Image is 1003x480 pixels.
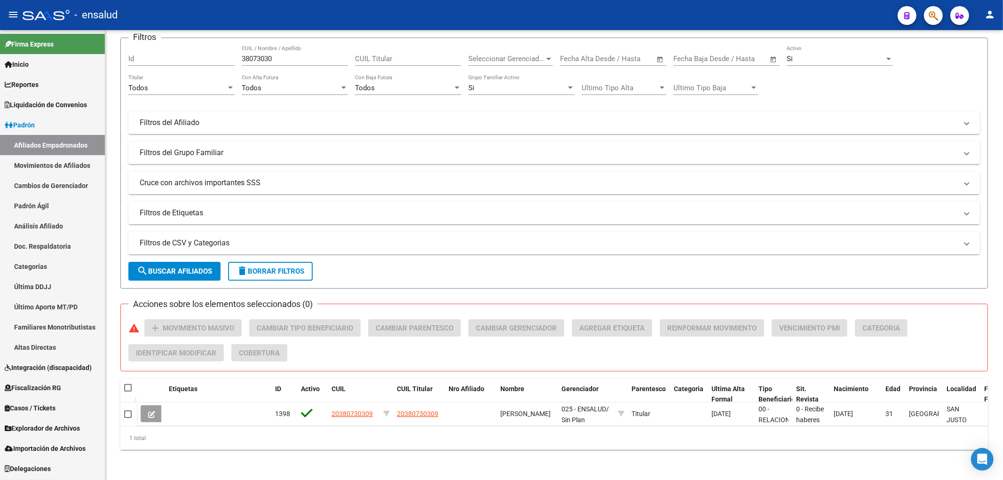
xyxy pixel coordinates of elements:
span: Integración (discapacidad) [5,362,92,373]
datatable-header-cell: Localidad [943,379,980,410]
datatable-header-cell: Nacimiento [830,379,882,410]
span: Parentesco [632,385,666,393]
button: Cambiar Parentesco [368,319,461,337]
span: Reinformar Movimiento [667,324,757,332]
span: Ultimo Tipo Alta [582,84,658,92]
button: Categoria [855,319,908,337]
datatable-header-cell: Tipo Beneficiario [755,379,792,410]
datatable-header-cell: Categoria [670,379,708,410]
span: Borrar Filtros [237,267,304,275]
span: Nombre [500,385,524,393]
span: Localidad [947,385,976,393]
span: Si [468,84,474,92]
mat-panel-title: Filtros de CSV y Categorias [140,238,957,248]
span: Edad [885,385,900,393]
span: [DATE] [834,410,853,417]
span: Categoria [674,385,703,393]
input: Fecha inicio [673,55,711,63]
mat-panel-title: Filtros del Grupo Familiar [140,148,957,158]
span: Todos [355,84,375,92]
button: Open calendar [768,54,779,65]
button: Vencimiento PMI [772,319,847,337]
datatable-header-cell: Edad [882,379,905,410]
datatable-header-cell: Nro Afiliado [445,379,497,410]
span: Sit. Revista [796,385,819,403]
span: Movimiento Masivo [163,324,234,332]
datatable-header-cell: Provincia [905,379,943,410]
button: Identificar Modificar [128,344,224,362]
datatable-header-cell: Ultima Alta Formal [708,379,755,410]
span: Activo [301,385,320,393]
span: 00 - RELACION DE DEPENDENCIA [758,405,802,445]
span: Reportes [5,79,39,90]
mat-panel-title: Filtros del Afiliado [140,118,957,128]
span: Gerenciador [561,385,599,393]
span: Casos / Tickets [5,403,55,413]
mat-icon: search [137,265,148,276]
h3: Filtros [128,31,161,44]
span: Provincia [909,385,937,393]
button: Borrar Filtros [228,262,313,281]
span: Fiscalización RG [5,383,61,393]
mat-expansion-panel-header: Filtros del Afiliado [128,111,980,134]
input: Fecha inicio [560,55,598,63]
div: Open Intercom Messenger [971,448,994,471]
input: Fecha fin [720,55,766,63]
mat-panel-title: Filtros de Etiquetas [140,208,957,218]
span: Identificar Modificar [136,349,216,357]
span: Vencimiento PMI [779,324,840,332]
span: Seleccionar Gerenciador [468,55,545,63]
span: Explorador de Archivos [5,423,80,433]
span: Etiquetas [169,385,197,393]
span: Ultima Alta Formal [711,385,745,403]
datatable-header-cell: Nombre [497,379,558,410]
button: Open calendar [655,54,666,65]
mat-icon: add [150,323,161,334]
input: Fecha fin [607,55,652,63]
span: [GEOGRAPHIC_DATA] [909,410,972,417]
span: 31 [885,410,893,417]
button: Buscar Afiliados [128,262,221,281]
mat-panel-title: Cruce con archivos importantes SSS [140,178,957,188]
span: [PERSON_NAME] [500,410,551,417]
span: ID [275,385,281,393]
span: Buscar Afiliados [137,267,212,275]
datatable-header-cell: Sit. Revista [792,379,830,410]
span: Importación de Archivos [5,443,86,454]
span: CUIL [332,385,346,393]
mat-expansion-panel-header: Cruce con archivos importantes SSS [128,172,980,194]
mat-icon: menu [8,9,19,20]
mat-icon: person [984,9,995,20]
button: Cambiar Gerenciador [468,319,564,337]
datatable-header-cell: CUIL [328,379,379,410]
span: 20380730309 [332,410,373,417]
span: - ensalud [74,5,118,25]
mat-expansion-panel-header: Filtros del Grupo Familiar [128,142,980,164]
mat-expansion-panel-header: Filtros de Etiquetas [128,202,980,224]
span: Tipo Beneficiario [758,385,795,403]
datatable-header-cell: Parentesco [628,379,670,410]
datatable-header-cell: Gerenciador [558,379,614,410]
span: Inicio [5,59,29,70]
button: Reinformar Movimiento [660,319,764,337]
button: Cobertura [231,344,287,362]
datatable-header-cell: CUIL Titular [393,379,445,410]
span: Ultimo Tipo Baja [673,84,750,92]
span: Liquidación de Convenios [5,100,87,110]
h3: Acciones sobre los elementos seleccionados (0) [128,298,317,311]
mat-expansion-panel-header: Filtros de CSV y Categorias [128,232,980,254]
span: Cambiar Parentesco [376,324,453,332]
span: CUIL Titular [397,385,433,393]
span: Cambiar Gerenciador [476,324,557,332]
datatable-header-cell: Etiquetas [165,379,271,410]
span: Delegaciones [5,464,51,474]
datatable-header-cell: ID [271,379,297,410]
span: Nro Afiliado [449,385,484,393]
span: Todos [128,84,148,92]
span: Todos [242,84,261,92]
span: Firma Express [5,39,54,49]
span: Categoria [862,324,900,332]
button: Agregar Etiqueta [572,319,652,337]
div: [DATE] [711,409,751,419]
span: Padrón [5,120,35,130]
